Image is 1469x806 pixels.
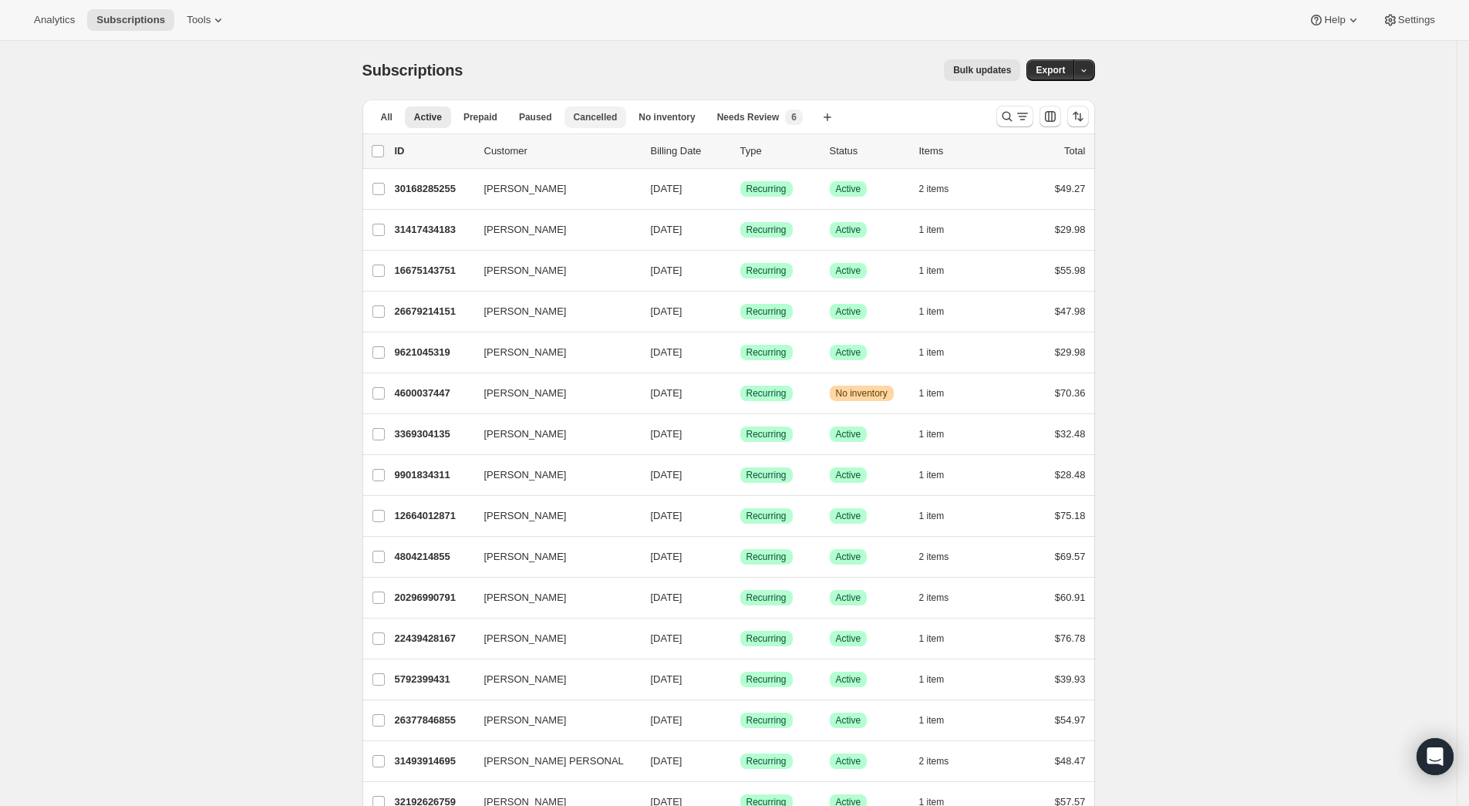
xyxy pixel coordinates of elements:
button: [PERSON_NAME] [475,585,629,610]
span: [PERSON_NAME] [484,263,567,278]
p: 26377846855 [395,713,472,728]
span: [PERSON_NAME] [484,549,567,565]
span: [PERSON_NAME] PERSONAL [484,754,624,769]
p: 26679214151 [395,304,472,319]
span: Recurring [746,428,787,440]
span: Recurring [746,592,787,604]
span: 1 item [919,469,945,481]
button: Create new view [815,106,840,128]
span: Active [836,551,861,563]
button: [PERSON_NAME] [475,218,629,242]
span: [DATE] [651,428,682,440]
span: $47.98 [1055,305,1086,317]
span: [PERSON_NAME] [484,345,567,360]
button: [PERSON_NAME] PERSONAL [475,749,629,774]
div: Open Intercom Messenger [1417,738,1454,775]
button: [PERSON_NAME] [475,299,629,324]
span: Recurring [746,551,787,563]
span: $29.98 [1055,346,1086,358]
span: $39.93 [1055,673,1086,685]
button: [PERSON_NAME] [475,422,629,447]
div: 26679214151[PERSON_NAME][DATE]SuccessRecurringSuccessActive1 item$47.98 [395,301,1086,322]
span: [PERSON_NAME] [484,508,567,524]
span: $75.18 [1055,510,1086,521]
span: Recurring [746,632,787,645]
span: Recurring [746,714,787,727]
button: [PERSON_NAME] [475,504,629,528]
button: 1 item [919,342,962,363]
span: Recurring [746,510,787,522]
span: Help [1324,14,1345,26]
div: 3369304135[PERSON_NAME][DATE]SuccessRecurringSuccessActive1 item$32.48 [395,423,1086,445]
button: 2 items [919,750,966,772]
span: Recurring [746,469,787,481]
p: 12664012871 [395,508,472,524]
span: Recurring [746,673,787,686]
span: Active [836,183,861,195]
span: $70.36 [1055,387,1086,399]
div: 26377846855[PERSON_NAME][DATE]SuccessRecurringSuccessActive1 item$54.97 [395,710,1086,731]
button: 2 items [919,178,966,200]
span: 1 item [919,714,945,727]
span: [DATE] [651,510,682,521]
div: 20296990791[PERSON_NAME][DATE]SuccessRecurringSuccessActive2 items$60.91 [395,587,1086,609]
span: [DATE] [651,755,682,767]
p: 30168285255 [395,181,472,197]
span: Settings [1398,14,1435,26]
p: 31493914695 [395,754,472,769]
p: 31417434183 [395,222,472,238]
span: Subscriptions [362,62,463,79]
span: Active [836,428,861,440]
button: Export [1026,59,1074,81]
span: $28.48 [1055,469,1086,481]
div: 5792399431[PERSON_NAME][DATE]SuccessRecurringSuccessActive1 item$39.93 [395,669,1086,690]
span: 2 items [919,183,949,195]
button: [PERSON_NAME] [475,545,629,569]
span: All [381,111,393,123]
button: [PERSON_NAME] [475,667,629,692]
span: 1 item [919,265,945,277]
div: Type [740,143,817,159]
p: 16675143751 [395,263,472,278]
span: Analytics [34,14,75,26]
span: Recurring [746,305,787,318]
span: 2 items [919,592,949,604]
button: 1 item [919,628,962,649]
button: 1 item [919,710,962,731]
span: $60.91 [1055,592,1086,603]
span: $76.78 [1055,632,1086,644]
button: 2 items [919,587,966,609]
span: Recurring [746,346,787,359]
span: 1 item [919,428,945,440]
p: Billing Date [651,143,728,159]
span: Active [836,469,861,481]
div: 9621045319[PERSON_NAME][DATE]SuccessRecurringSuccessActive1 item$29.98 [395,342,1086,363]
span: [PERSON_NAME] [484,222,567,238]
span: Prepaid [463,111,497,123]
span: [PERSON_NAME] [484,181,567,197]
button: Help [1299,9,1370,31]
button: [PERSON_NAME] [475,626,629,651]
span: Active [836,755,861,767]
span: $54.97 [1055,714,1086,726]
span: [PERSON_NAME] [484,631,567,646]
span: [DATE] [651,265,682,276]
button: [PERSON_NAME] [475,340,629,365]
button: 2 items [919,546,966,568]
button: 1 item [919,669,962,690]
span: Active [836,305,861,318]
span: [DATE] [651,346,682,358]
span: Active [836,714,861,727]
span: 2 items [919,755,949,767]
div: Items [919,143,996,159]
span: Active [836,224,861,236]
span: Bulk updates [953,64,1011,76]
span: Recurring [746,387,787,400]
span: $55.98 [1055,265,1086,276]
span: 1 item [919,346,945,359]
button: Settings [1373,9,1444,31]
span: Needs Review [717,111,780,123]
button: [PERSON_NAME] [475,381,629,406]
span: Active [836,346,861,359]
p: ID [395,143,472,159]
